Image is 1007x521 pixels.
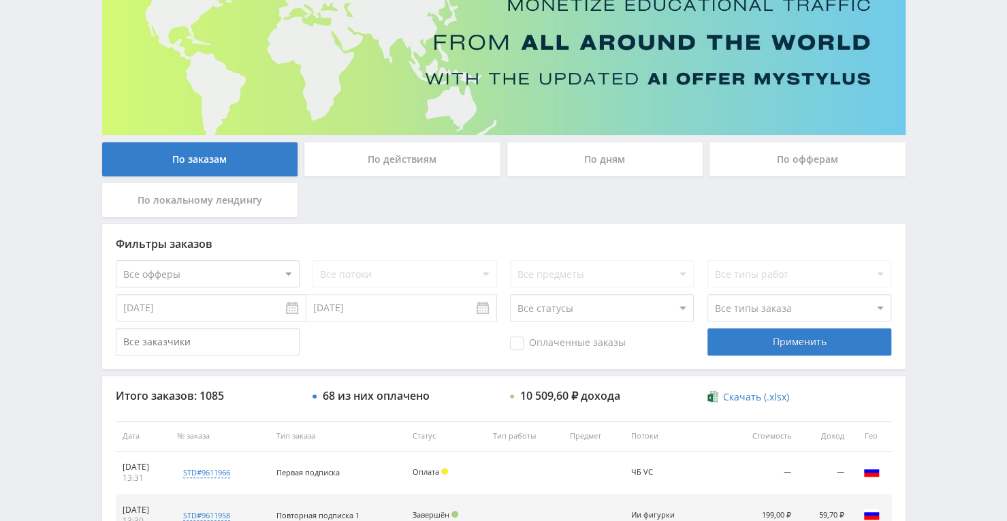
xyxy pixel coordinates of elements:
th: Доход [798,421,851,452]
div: По локальному лендингу [102,183,298,217]
td: — [726,452,798,494]
div: 13:31 [123,473,163,484]
div: [DATE] [123,462,163,473]
th: Дата [116,421,170,452]
th: Потоки [624,421,726,452]
input: Все заказчики [116,328,300,356]
span: Скачать (.xlsx) [723,392,789,402]
div: ЧБ VC [631,468,692,477]
div: По дням [507,142,703,176]
div: std#9611966 [183,467,230,478]
span: Подтвержден [451,511,458,518]
div: По действиям [304,142,500,176]
th: № заказа [170,421,270,452]
th: Статус [406,421,487,452]
span: Холд [441,468,448,475]
div: Ии фигурки [631,511,692,520]
div: [DATE] [123,505,163,516]
td: — [798,452,851,494]
span: Повторная подписка 1 [276,510,359,520]
div: Применить [707,328,891,356]
th: Стоимость [726,421,798,452]
img: rus.png [863,463,880,479]
div: 68 из них оплачено [323,390,430,402]
span: Первая подписка [276,467,340,477]
div: Итого заказов: 1085 [116,390,300,402]
div: Фильтры заказов [116,238,892,250]
span: Оплата [413,467,439,477]
span: Завершён [413,509,449,520]
span: Оплаченные заказы [510,336,626,350]
th: Тип работы [486,421,563,452]
div: 10 509,60 ₽ дохода [520,390,620,402]
a: Скачать (.xlsx) [707,390,789,404]
th: Тип заказа [270,421,406,452]
th: Предмет [563,421,624,452]
th: Гео [851,421,892,452]
div: По заказам [102,142,298,176]
div: std#9611958 [183,510,230,521]
div: По офферам [709,142,906,176]
img: xlsx [707,390,719,403]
